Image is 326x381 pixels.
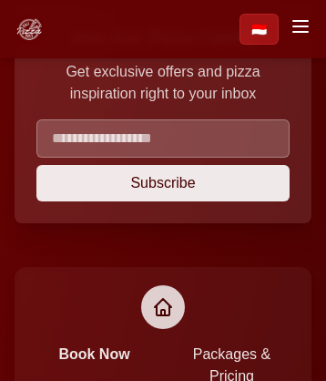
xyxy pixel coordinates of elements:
p: Get exclusive offers and pizza inspiration right to your inbox [36,61,290,105]
img: Bali Pizza Party Logo [15,15,44,44]
a: Beralih ke Bahasa Indonesia [239,14,279,45]
a: Book Now [58,346,129,362]
button: Subscribe [36,165,290,201]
